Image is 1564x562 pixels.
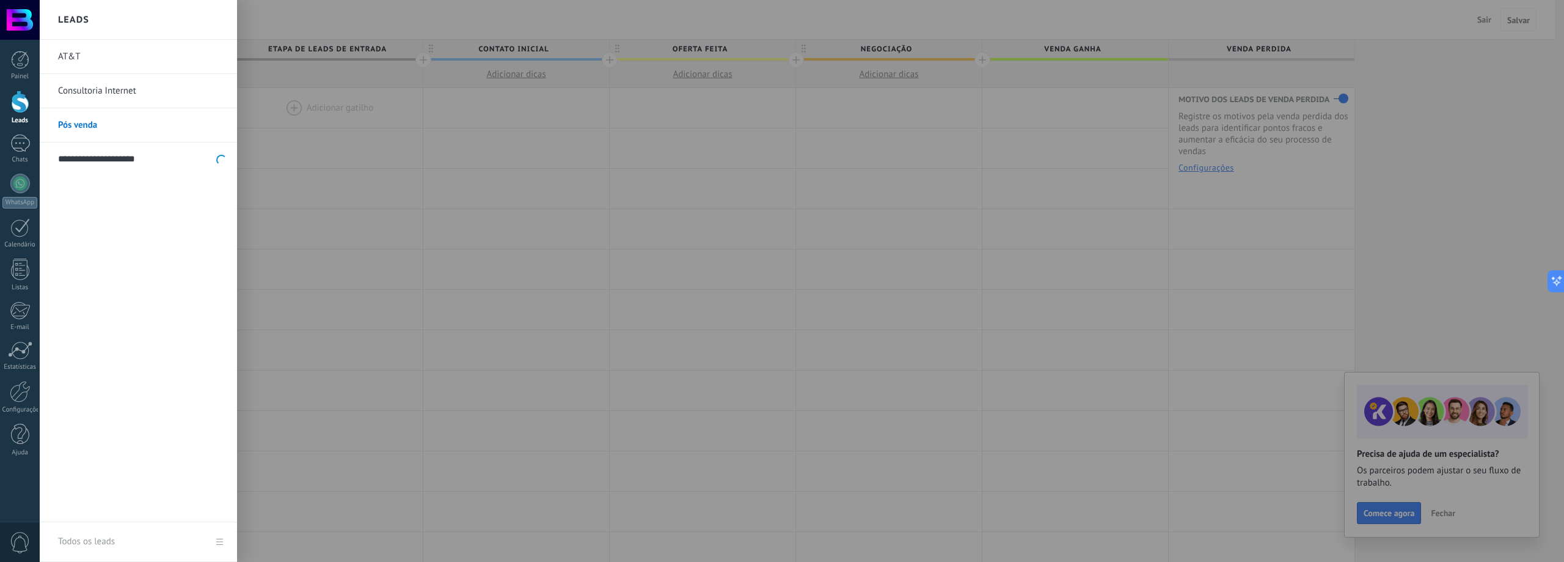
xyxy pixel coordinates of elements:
div: Painel [2,73,38,81]
div: Estatísticas [2,363,38,371]
div: WhatsApp [2,197,37,209]
div: Listas [2,284,38,292]
div: Ajuda [2,449,38,457]
div: Leads [2,117,38,125]
div: Calendário [2,241,38,249]
div: Configurações [2,406,38,414]
h2: Leads [58,1,89,39]
div: E-mail [2,324,38,331]
div: Chats [2,156,38,164]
